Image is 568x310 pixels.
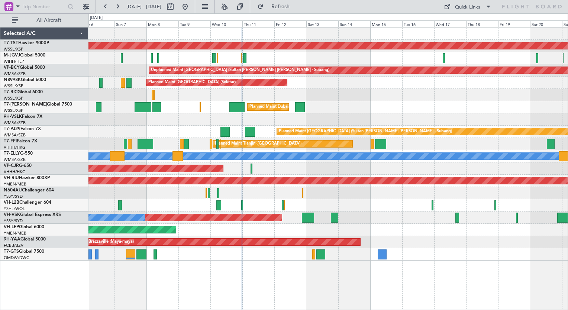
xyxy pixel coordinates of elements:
[498,20,530,27] div: Fri 19
[4,188,54,193] a: N604AUChallenger 604
[4,71,26,77] a: WMSA/SZB
[4,108,23,113] a: WSSL/XSP
[4,225,44,229] a: VH-LEPGlobal 6000
[114,20,146,27] div: Sun 7
[265,4,296,9] span: Refresh
[148,77,236,88] div: Planned Maint [GEOGRAPHIC_DATA] (Seletar)
[210,20,242,27] div: Wed 10
[4,53,45,58] a: M-JGVJGlobal 5000
[4,164,32,168] a: VP-CJRG-650
[8,14,81,26] button: All Aircraft
[23,1,65,12] input: Trip Number
[4,46,23,52] a: WSSL/XSP
[434,20,466,27] div: Wed 17
[306,20,338,27] div: Sat 13
[4,225,19,229] span: VH-LEP
[4,78,46,82] a: N8998KGlobal 6000
[4,237,46,242] a: 9H-YAAGlobal 5000
[4,157,26,162] a: WMSA/SZB
[4,151,20,156] span: T7-ELLY
[4,206,25,211] a: YSHL/WOL
[4,139,17,143] span: T7-FFI
[4,41,49,45] a: T7-TSTHawker 900XP
[4,114,42,119] a: 9H-VSLKFalcon 7X
[4,200,51,205] a: VH-L2BChallenger 604
[402,20,434,27] div: Tue 16
[4,120,26,126] a: WMSA/SZB
[4,102,47,107] span: T7-[PERSON_NAME]
[370,20,402,27] div: Mon 15
[4,114,22,119] span: 9H-VSLK
[530,20,562,27] div: Sat 20
[215,138,301,149] div: Planned Maint Tianjin ([GEOGRAPHIC_DATA])
[4,249,19,254] span: T7-GTS
[4,59,24,64] a: WIHH/HLP
[146,20,178,27] div: Mon 8
[4,65,20,70] span: VP-BCY
[254,1,298,13] button: Refresh
[4,230,26,236] a: YMEN/MEB
[4,41,18,45] span: T7-TST
[83,20,114,27] div: Sat 6
[4,78,21,82] span: N8998K
[4,145,26,150] a: VHHH/HKG
[4,139,37,143] a: T7-FFIFalcon 7X
[4,213,61,217] a: VH-VSKGlobal Express XRS
[90,15,103,21] div: [DATE]
[4,176,50,180] a: VH-RIUHawker 800XP
[4,243,23,248] a: FCBB/BZV
[440,1,495,13] button: Quick Links
[4,53,20,58] span: M-JGVJ
[4,90,17,94] span: T7-RIC
[4,127,20,131] span: T7-PJ29
[4,255,29,261] a: OMDW/DWC
[4,218,23,224] a: YSSY/SYD
[4,102,72,107] a: T7-[PERSON_NAME]Global 7500
[151,65,329,76] div: Unplanned Maint [GEOGRAPHIC_DATA] (Sultan [PERSON_NAME] [PERSON_NAME] - Subang)
[4,65,45,70] a: VP-BCYGlobal 5000
[4,151,33,156] a: T7-ELLYG-550
[455,4,480,11] div: Quick Links
[274,20,306,27] div: Fri 12
[4,83,23,89] a: WSSL/XSP
[19,18,78,23] span: All Aircraft
[4,181,26,187] a: YMEN/MEB
[249,101,323,113] div: Planned Maint Dubai (Al Maktoum Intl)
[4,176,19,180] span: VH-RIU
[4,132,26,138] a: WMSA/SZB
[466,20,498,27] div: Thu 18
[4,96,23,101] a: WSSL/XSP
[4,127,41,131] a: T7-PJ29Falcon 7X
[4,188,22,193] span: N604AU
[66,236,134,248] div: AOG Maint Brazzaville (Maya-maya)
[242,20,274,27] div: Thu 11
[4,200,19,205] span: VH-L2B
[4,213,20,217] span: VH-VSK
[279,126,452,137] div: Planned Maint [GEOGRAPHIC_DATA] (Sultan [PERSON_NAME] [PERSON_NAME] - Subang)
[4,90,43,94] a: T7-RICGlobal 6000
[4,169,26,175] a: VHHH/HKG
[126,3,161,10] span: [DATE] - [DATE]
[178,20,210,27] div: Tue 9
[4,249,44,254] a: T7-GTSGlobal 7500
[338,20,370,27] div: Sun 14
[4,194,23,199] a: YSSY/SYD
[4,237,20,242] span: 9H-YAA
[4,164,19,168] span: VP-CJR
